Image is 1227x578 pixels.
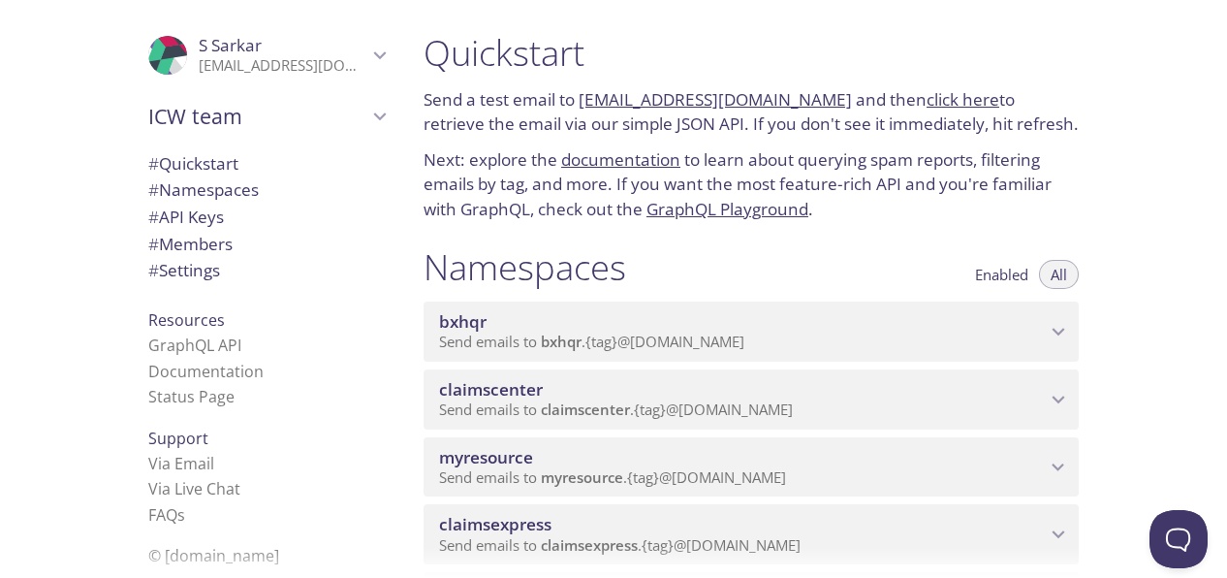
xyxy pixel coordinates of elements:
span: ICW team [148,103,367,130]
div: Quickstart [133,150,400,177]
span: Namespaces [148,178,259,201]
span: # [148,233,159,255]
span: claimsexpress [541,535,638,555]
a: documentation [561,148,680,171]
span: Send emails to . {tag} @[DOMAIN_NAME] [439,400,793,419]
span: s [177,504,185,526]
p: Send a test email to and then to retrieve the email via our simple JSON API. If you don't see it ... [424,87,1079,137]
div: bxhqr namespace [424,302,1079,362]
span: Settings [148,259,220,281]
div: Members [133,231,400,258]
div: S Sarkar [133,23,400,87]
span: claimscenter [541,400,630,419]
div: claimscenter namespace [424,369,1079,430]
a: Status Page [148,386,235,407]
button: All [1039,260,1079,289]
a: Via Live Chat [148,478,240,499]
span: bxhqr [439,310,487,333]
div: claimsexpress namespace [424,504,1079,564]
span: claimsexpress [439,513,551,535]
span: Send emails to . {tag} @[DOMAIN_NAME] [439,535,801,555]
span: Send emails to . {tag} @[DOMAIN_NAME] [439,467,786,487]
div: ICW team [133,91,400,142]
span: Support [148,428,208,449]
span: myresource [541,467,623,487]
h1: Namespaces [424,245,626,289]
a: FAQ [148,504,185,526]
div: myresource namespace [424,437,1079,498]
span: # [148,178,159,201]
div: Team Settings [133,257,400,284]
h1: Quickstart [424,31,1079,75]
span: Resources [148,309,225,331]
span: S Sarkar [199,34,262,56]
span: # [148,206,159,228]
a: GraphQL API [148,335,241,356]
div: Namespaces [133,177,400,204]
span: Quickstart [148,152,238,175]
span: bxhqr [541,332,582,351]
span: Members [148,233,233,255]
span: claimscenter [439,378,543,401]
span: © [DOMAIN_NAME] [148,545,279,566]
iframe: Help Scout Beacon - Open [1149,510,1208,568]
a: [EMAIL_ADDRESS][DOMAIN_NAME] [579,88,852,111]
span: myresource [439,446,533,468]
span: Send emails to . {tag} @[DOMAIN_NAME] [439,332,744,351]
span: # [148,152,159,175]
p: Next: explore the to learn about querying spam reports, filtering emails by tag, and more. If you... [424,147,1079,222]
a: Documentation [148,361,264,382]
a: GraphQL Playground [646,198,808,220]
span: API Keys [148,206,224,228]
a: Via Email [148,453,214,474]
a: click here [927,88,999,111]
span: # [148,259,159,281]
p: [EMAIL_ADDRESS][DOMAIN_NAME] [199,56,367,76]
div: API Keys [133,204,400,231]
button: Enabled [963,260,1040,289]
